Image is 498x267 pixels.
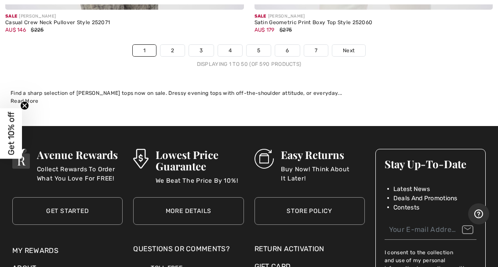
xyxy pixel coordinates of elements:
[12,149,30,169] img: Avenue Rewards
[385,158,476,170] h3: Stay Up-To-Date
[5,13,244,20] div: [PERSON_NAME]
[254,149,274,169] img: Easy Returns
[393,203,419,212] span: Contests
[275,45,299,56] a: 6
[133,45,156,56] a: 1
[31,27,44,33] span: $225
[393,184,430,194] span: Latest News
[254,13,493,20] div: [PERSON_NAME]
[133,197,244,225] a: More Details
[156,176,244,194] p: We Beat The Price By 10%!
[254,197,365,225] a: Store Policy
[37,165,123,182] p: Collect Rewards To Order What You Love For FREE!
[133,149,148,169] img: Lowest Price Guarantee
[247,45,271,56] a: 5
[156,149,244,172] h3: Lowest Price Guarantee
[343,47,355,54] span: Next
[332,45,365,56] a: Next
[468,203,489,225] iframe: Opens a widget where you can find more information
[218,45,242,56] a: 4
[5,27,26,33] span: AU$ 146
[393,194,458,203] span: Deals And Promotions
[254,244,365,254] a: Return Activation
[133,244,244,259] div: Questions or Comments?
[12,246,58,255] a: My Rewards
[189,45,213,56] a: 3
[5,20,244,26] div: Casual Crew Neck Pullover Style 252071
[160,45,185,56] a: 2
[304,45,328,56] a: 7
[12,197,123,225] a: Get Started
[254,14,266,19] span: Sale
[254,27,275,33] span: AU$ 179
[6,112,16,155] span: Get 10% off
[20,101,29,110] button: Close teaser
[11,98,39,104] span: Read More
[254,20,493,26] div: Satin Geometric Print Boxy Top Style 252060
[281,149,364,160] h3: Easy Returns
[37,149,123,160] h3: Avenue Rewards
[281,165,364,182] p: Buy Now! Think About It Later!
[385,220,476,240] input: Your E-mail Address
[5,14,17,19] span: Sale
[280,27,292,33] span: $275
[11,89,487,97] div: Find a sharp selection of [PERSON_NAME] tops now on sale. Dressy evening tops with off-the-should...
